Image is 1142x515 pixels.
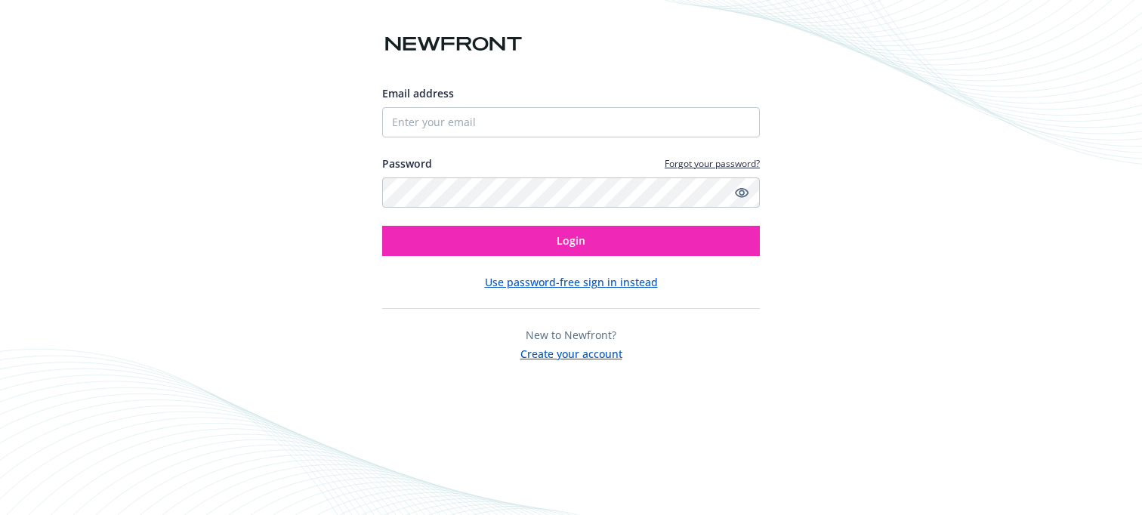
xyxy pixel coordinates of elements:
a: Show password [733,183,751,202]
button: Login [382,226,760,256]
input: Enter your email [382,107,760,137]
span: Email address [382,86,454,100]
label: Password [382,156,432,171]
img: Newfront logo [382,31,525,57]
button: Create your account [520,343,622,362]
button: Use password-free sign in instead [485,274,658,290]
span: New to Newfront? [526,328,616,342]
input: Enter your password [382,177,760,208]
a: Forgot your password? [665,157,760,170]
span: Login [557,233,585,248]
